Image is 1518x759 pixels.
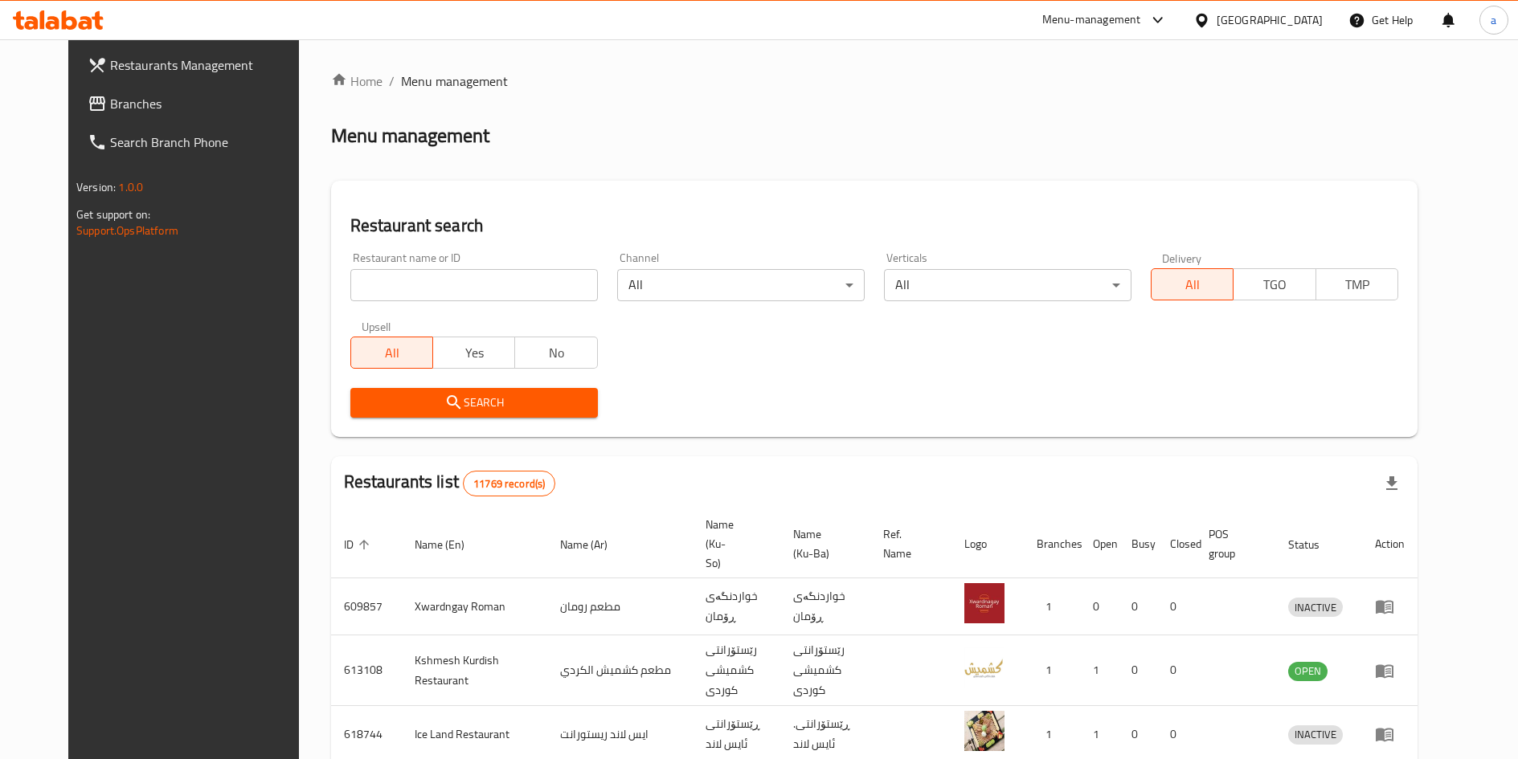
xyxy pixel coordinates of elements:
td: 0 [1080,578,1119,635]
td: 0 [1157,635,1196,706]
button: TGO [1233,268,1315,300]
td: مطعم كشميش الكردي [547,635,693,706]
th: Open [1080,510,1119,578]
span: INACTIVE [1288,725,1343,744]
span: TGO [1240,273,1309,296]
td: 1 [1024,635,1080,706]
th: Logo [951,510,1024,578]
span: No [522,341,591,365]
span: Name (En) [415,535,485,554]
td: 0 [1119,635,1157,706]
td: رێستۆرانتی کشمیشى كوردى [780,635,870,706]
td: رێستۆرانتی کشمیشى كوردى [693,635,780,706]
span: Menu management [401,71,508,91]
span: Search [363,393,585,413]
td: 613108 [331,635,402,706]
div: INACTIVE [1288,725,1343,745]
span: INACTIVE [1288,598,1343,617]
button: Yes [432,337,515,369]
th: Branches [1024,510,1080,578]
h2: Restaurant search [350,214,1398,238]
div: INACTIVE [1288,598,1343,617]
span: 11769 record(s) [464,476,554,492]
span: All [1158,273,1227,296]
span: Status [1288,535,1340,554]
th: Action [1362,510,1418,578]
button: No [514,337,597,369]
label: Delivery [1162,252,1202,263]
div: Export file [1373,464,1411,503]
td: خواردنگەی ڕۆمان [693,578,780,635]
span: Restaurants Management [110,55,309,75]
td: 609857 [331,578,402,635]
span: Branches [110,94,309,113]
a: Support.OpsPlatform [76,220,178,241]
td: خواردنگەی ڕۆمان [780,578,870,635]
div: All [884,269,1131,301]
span: Search Branch Phone [110,133,309,152]
span: Get support on: [76,204,150,225]
td: 1 [1024,578,1080,635]
a: Restaurants Management [75,46,321,84]
li: / [389,71,395,91]
a: Search Branch Phone [75,123,321,161]
img: Xwardngay Roman [964,583,1004,623]
span: Version: [76,177,116,198]
img: Ice Land Restaurant [964,711,1004,751]
button: Search [350,388,598,418]
button: All [1151,268,1234,300]
div: Menu [1375,661,1405,680]
div: Menu [1375,597,1405,616]
label: Upsell [362,320,391,332]
span: Name (Ku-So) [706,515,761,573]
th: Busy [1119,510,1157,578]
h2: Restaurants list [344,470,556,496]
span: TMP [1323,273,1392,296]
div: Menu [1375,724,1405,744]
span: POS group [1209,524,1256,563]
span: ID [344,535,374,554]
span: Ref. Name [883,524,932,563]
th: Closed [1157,510,1196,578]
div: Total records count [463,471,555,496]
td: Xwardngay Roman [402,578,547,635]
h2: Menu management [331,123,489,149]
div: All [617,269,865,301]
td: مطعم رومان [547,578,693,635]
img: Kshmesh Kurdish Restaurant [964,647,1004,688]
td: 0 [1119,578,1157,635]
a: Home [331,71,383,91]
td: Kshmesh Kurdish Restaurant [402,635,547,706]
div: [GEOGRAPHIC_DATA] [1217,11,1323,29]
input: Search for restaurant name or ID.. [350,269,598,301]
button: TMP [1315,268,1398,300]
button: All [350,337,433,369]
a: Branches [75,84,321,123]
span: Name (Ku-Ba) [793,524,851,563]
span: OPEN [1288,662,1328,680]
td: 0 [1157,578,1196,635]
div: Menu-management [1042,10,1141,30]
span: 1.0.0 [118,177,143,198]
span: Name (Ar) [560,535,628,554]
span: All [358,341,427,365]
div: OPEN [1288,662,1328,681]
span: Yes [440,341,509,365]
nav: breadcrumb [331,71,1418,91]
span: a [1491,11,1496,29]
td: 1 [1080,635,1119,706]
